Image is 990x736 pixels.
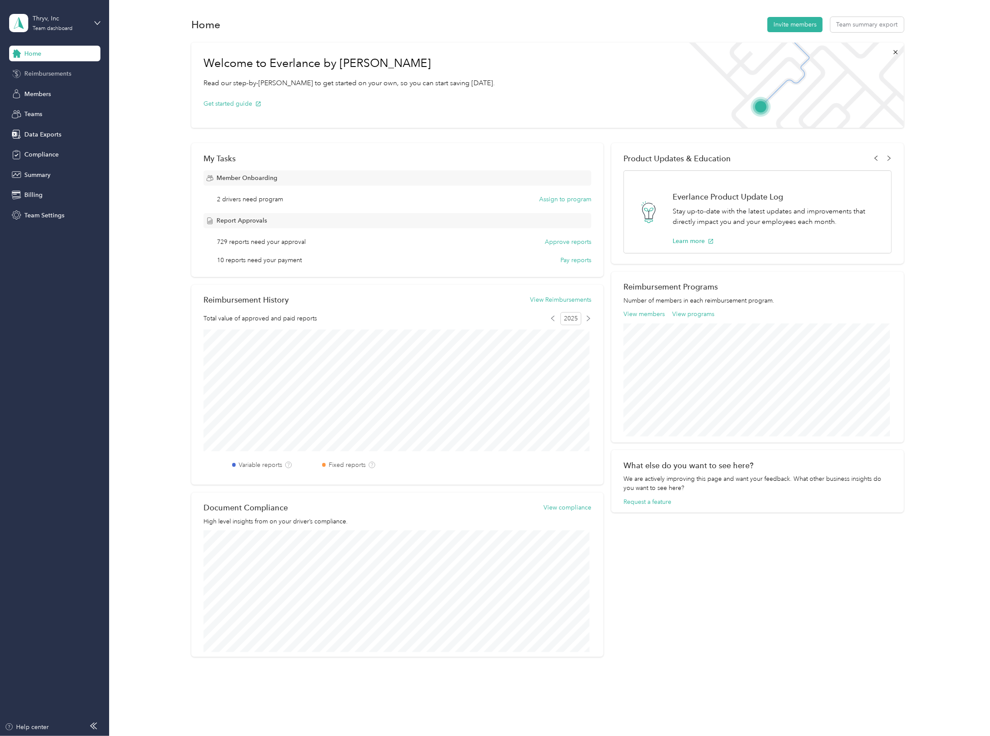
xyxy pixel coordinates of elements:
[543,503,591,512] button: View compliance
[623,461,892,470] div: What else do you want to see here?
[24,90,51,99] span: Members
[673,236,714,246] button: Learn more
[217,173,277,183] span: Member Onboarding
[203,154,592,163] div: My Tasks
[24,190,43,200] span: Billing
[217,237,306,246] span: 729 reports need your approval
[5,723,49,732] button: Help center
[203,78,495,89] p: Read our step-by-[PERSON_NAME] to get started on your own, so you can start saving [DATE].
[623,282,892,291] h2: Reimbursement Programs
[217,216,267,225] span: Report Approvals
[530,295,591,304] button: View Reimbursements
[217,256,302,265] span: 10 reports need your payment
[203,99,261,108] button: Get started guide
[767,17,823,32] button: Invite members
[24,150,59,159] span: Compliance
[539,195,591,204] button: Assign to program
[560,256,591,265] button: Pay reports
[203,57,495,70] h1: Welcome to Everlance by [PERSON_NAME]
[24,211,64,220] span: Team Settings
[623,474,892,493] div: We are actively improving this page and want your feedback. What other business insights do you w...
[203,314,317,323] span: Total value of approved and paid reports
[203,503,288,512] h2: Document Compliance
[672,310,714,319] button: View programs
[203,295,289,304] h2: Reimbursement History
[623,296,892,305] p: Number of members in each reimbursement program.
[673,192,882,201] h1: Everlance Product Update Log
[24,69,71,78] span: Reimbursements
[24,110,42,119] span: Teams
[203,517,592,526] p: High level insights from on your driver’s compliance.
[329,460,366,470] label: Fixed reports
[545,237,591,246] button: Approve reports
[239,460,282,470] label: Variable reports
[560,312,581,325] span: 2025
[24,49,41,58] span: Home
[24,170,50,180] span: Summary
[623,497,671,506] button: Request a feature
[830,17,904,32] button: Team summary export
[24,130,61,139] span: Data Exports
[680,43,903,128] img: Welcome to everlance
[941,687,990,736] iframe: Everlance-gr Chat Button Frame
[33,26,73,31] div: Team dashboard
[33,14,87,23] div: Thryv, Inc
[623,154,731,163] span: Product Updates & Education
[623,310,665,319] button: View members
[191,20,220,29] h1: Home
[673,206,882,227] p: Stay up-to-date with the latest updates and improvements that directly impact you and your employ...
[217,195,283,204] span: 2 drivers need program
